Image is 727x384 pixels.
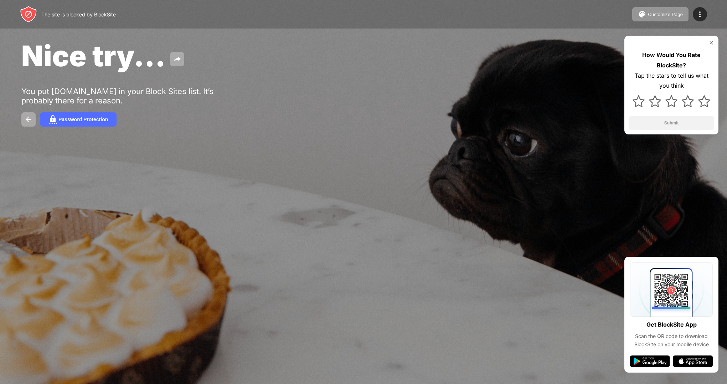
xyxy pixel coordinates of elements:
img: star.svg [649,95,661,107]
img: back.svg [24,115,33,124]
div: Tap the stars to tell us what you think [629,71,714,91]
img: star.svg [665,95,677,107]
img: rate-us-close.svg [708,40,714,46]
div: Password Protection [58,117,108,122]
img: star.svg [633,95,645,107]
img: pallet.svg [638,10,646,19]
img: google-play.svg [630,355,670,367]
div: Get BlockSite App [646,319,697,330]
div: The site is blocked by BlockSite [41,11,116,17]
img: qrcode.svg [630,262,713,317]
div: Scan the QR code to download BlockSite on your mobile device [630,332,713,348]
img: star.svg [698,95,710,107]
img: star.svg [682,95,694,107]
div: How Would You Rate BlockSite? [629,50,714,71]
button: Customize Page [632,7,689,21]
div: Customize Page [648,12,683,17]
img: password.svg [48,115,57,124]
button: Submit [629,116,714,130]
img: share.svg [173,55,181,63]
span: Nice try... [21,39,166,73]
button: Password Protection [40,112,117,127]
img: app-store.svg [673,355,713,367]
iframe: Banner [21,294,190,376]
img: menu-icon.svg [696,10,704,19]
img: header-logo.svg [20,6,37,23]
div: You put [DOMAIN_NAME] in your Block Sites list. It’s probably there for a reason. [21,87,242,105]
